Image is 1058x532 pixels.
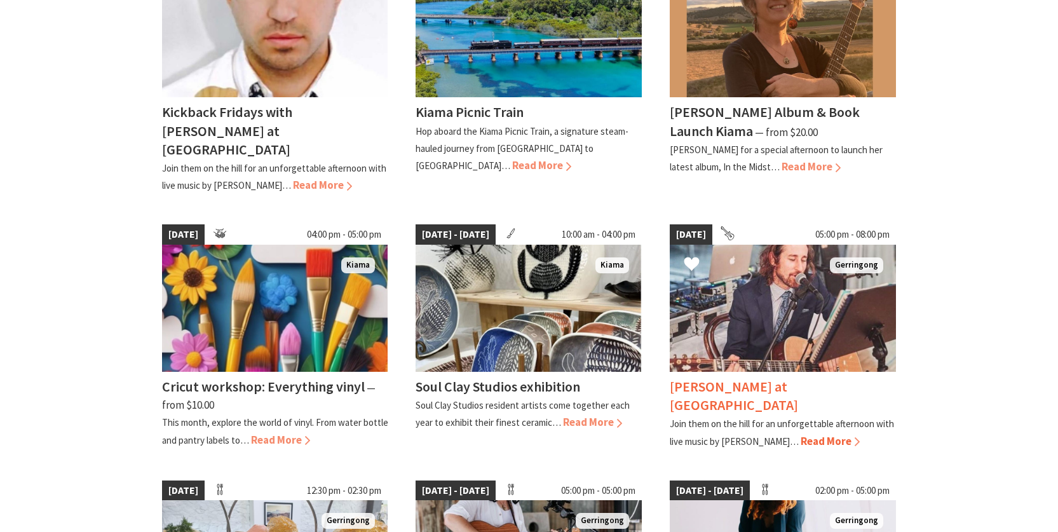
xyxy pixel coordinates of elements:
[670,245,896,372] img: Anthony Hughes
[801,434,860,448] span: Read More
[670,481,750,501] span: [DATE] - [DATE]
[670,224,712,245] span: [DATE]
[341,257,375,273] span: Kiama
[555,224,642,245] span: 10:00 am - 04:00 pm
[416,224,496,245] span: [DATE] - [DATE]
[162,416,388,446] p: This month, explore the world of vinyl. From water bottle and pantry labels to…
[809,224,896,245] span: 05:00 pm - 08:00 pm
[563,415,622,429] span: Read More
[162,162,386,191] p: Join them on the hill for an unforgettable afternoon with live music by [PERSON_NAME]…
[251,433,310,447] span: Read More
[809,481,896,501] span: 02:00 pm - 05:00 pm
[670,144,883,173] p: [PERSON_NAME] for a special afternoon to launch her latest album, In the Midst…
[670,378,798,414] h4: [PERSON_NAME] at [GEOGRAPHIC_DATA]
[670,418,894,447] p: Join them on the hill for an unforgettable afternoon with live music by [PERSON_NAME]…
[293,178,352,192] span: Read More
[671,243,712,287] button: Click to Favourite Anthony Hughes at Crooked River Estate
[830,257,883,273] span: Gerringong
[416,399,630,428] p: Soul Clay Studios resident artists come together each year to exhibit their finest ceramic…
[416,103,524,121] h4: Kiama Picnic Train
[555,481,642,501] span: 05:00 pm - 05:00 pm
[162,224,205,245] span: [DATE]
[416,224,642,449] a: [DATE] - [DATE] 10:00 am - 04:00 pm Clay display Kiama Soul Clay Studios exhibition Soul Clay Stu...
[782,160,841,174] span: Read More
[416,378,580,395] h4: Soul Clay Studios exhibition
[512,158,571,172] span: Read More
[162,378,365,395] h4: Cricut workshop: Everything vinyl
[416,125,628,172] p: Hop aboard the Kiama Picnic Train, a signature steam-hauled journey from [GEOGRAPHIC_DATA] to [GE...
[416,245,642,372] img: Clay display
[830,513,883,529] span: Gerringong
[416,481,496,501] span: [DATE] - [DATE]
[595,257,629,273] span: Kiama
[670,224,896,449] a: [DATE] 05:00 pm - 08:00 pm Anthony Hughes Gerringong [PERSON_NAME] at [GEOGRAPHIC_DATA] Join them...
[322,513,375,529] span: Gerringong
[576,513,629,529] span: Gerringong
[162,245,388,372] img: Makers & Creators workshop
[162,103,292,158] h4: Kickback Fridays with [PERSON_NAME] at [GEOGRAPHIC_DATA]
[301,224,388,245] span: 04:00 pm - 05:00 pm
[670,103,860,139] h4: [PERSON_NAME] Album & Book Launch Kiama
[162,481,205,501] span: [DATE]
[162,224,388,449] a: [DATE] 04:00 pm - 05:00 pm Makers & Creators workshop Kiama Cricut workshop: Everything vinyl ⁠— ...
[301,481,388,501] span: 12:30 pm - 02:30 pm
[755,125,818,139] span: ⁠— from $20.00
